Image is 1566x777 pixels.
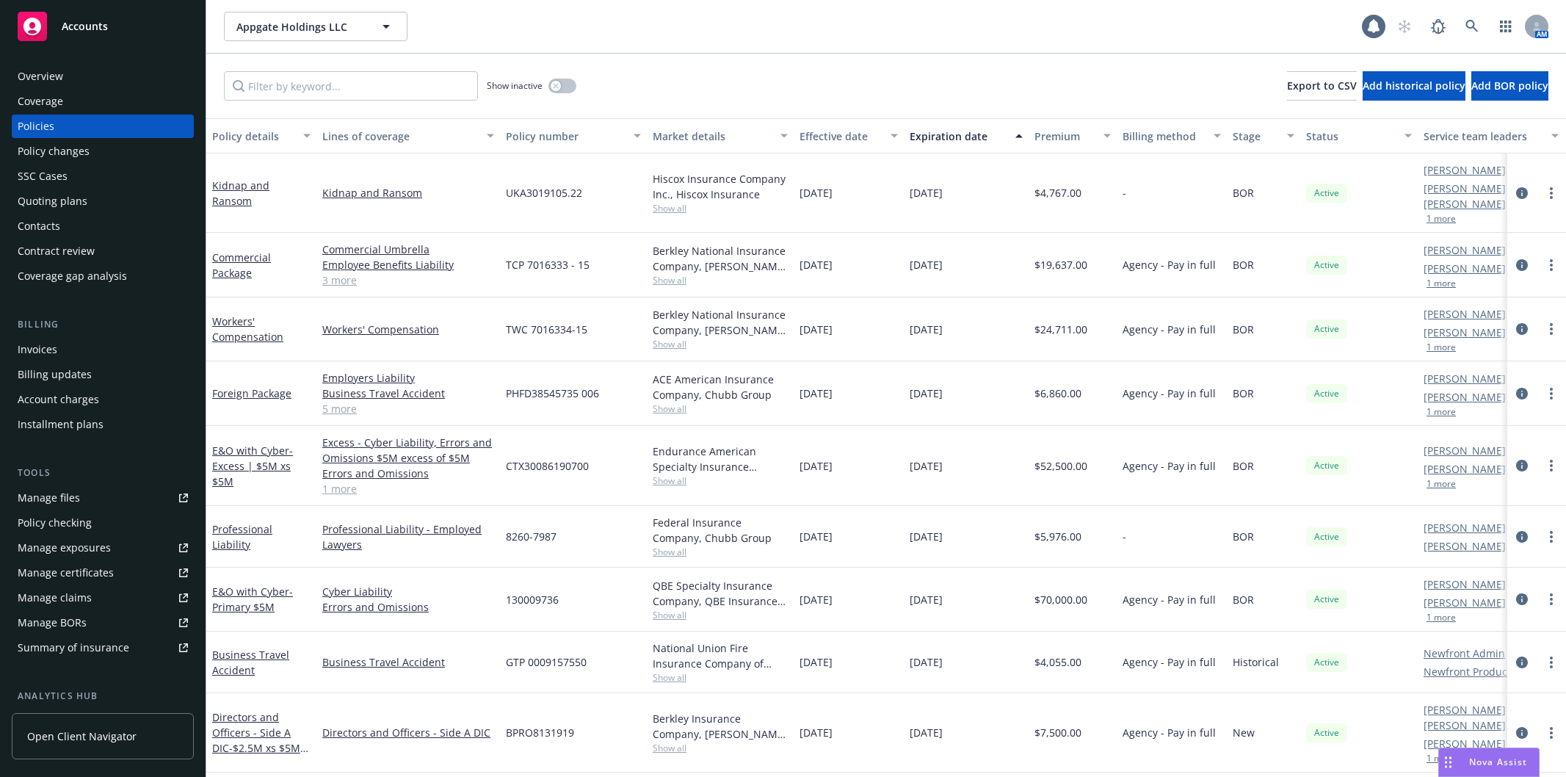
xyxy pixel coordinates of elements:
[1034,592,1087,607] span: $70,000.00
[1312,459,1341,472] span: Active
[12,165,194,188] a: SSC Cases
[1424,646,1505,661] a: Newfront Admin
[322,272,494,288] a: 3 more
[910,592,943,607] span: [DATE]
[653,129,772,144] div: Market details
[647,118,794,153] button: Market details
[800,386,833,401] span: [DATE]
[12,511,194,535] a: Policy checking
[653,274,788,286] span: Show all
[1233,386,1254,401] span: BOR
[18,140,90,163] div: Policy changes
[18,561,114,585] div: Manage certificates
[322,654,494,670] a: Business Travel Accident
[800,458,833,474] span: [DATE]
[18,264,127,288] div: Coverage gap analysis
[800,257,833,272] span: [DATE]
[800,185,833,200] span: [DATE]
[1312,593,1341,606] span: Active
[322,257,494,272] a: Employee Benefits Liability
[1491,12,1520,41] a: Switch app
[653,515,788,546] div: Federal Insurance Company, Chubb Group
[322,481,494,496] a: 1 more
[1513,654,1531,671] a: circleInformation
[1427,754,1456,763] button: 1 more
[1233,257,1254,272] span: BOR
[1123,185,1126,200] span: -
[1233,322,1254,337] span: BOR
[653,742,788,754] span: Show all
[1427,343,1456,352] button: 1 more
[18,239,95,263] div: Contract review
[1424,664,1518,679] a: Newfront Producer
[224,71,478,101] input: Filter by keyword...
[653,402,788,415] span: Show all
[1123,592,1216,607] span: Agency - Pay in full
[12,317,194,332] div: Billing
[12,561,194,585] a: Manage certificates
[1034,458,1087,474] span: $52,500.00
[653,609,788,621] span: Show all
[653,546,788,558] span: Show all
[1513,724,1531,742] a: circleInformation
[1034,386,1081,401] span: $6,860.00
[910,129,1007,144] div: Expiration date
[12,363,194,386] a: Billing updates
[1427,480,1456,488] button: 1 more
[322,584,494,599] a: Cyber Liability
[1543,724,1560,742] a: more
[18,338,57,361] div: Invoices
[1513,320,1531,338] a: circleInformation
[1457,12,1487,41] a: Search
[653,474,788,487] span: Show all
[1418,118,1565,153] button: Service team leaders
[12,189,194,213] a: Quoting plans
[1029,118,1117,153] button: Premium
[653,578,788,609] div: QBE Specialty Insurance Company, QBE Insurance Group
[18,586,92,610] div: Manage claims
[1424,181,1538,212] a: [PERSON_NAME] [PERSON_NAME]
[910,322,943,337] span: [DATE]
[322,725,494,740] a: Directors and Officers - Side A DIC
[1233,654,1279,670] span: Historical
[1123,386,1216,401] span: Agency - Pay in full
[18,388,99,411] div: Account charges
[1123,257,1216,272] span: Agency - Pay in full
[316,118,500,153] button: Lines of coverage
[1227,118,1300,153] button: Stage
[1390,12,1419,41] a: Start snowing
[910,529,943,544] span: [DATE]
[12,140,194,163] a: Policy changes
[12,466,194,480] div: Tools
[12,536,194,560] a: Manage exposures
[1471,71,1548,101] button: Add BOR policy
[1300,118,1418,153] button: Status
[1424,129,1543,144] div: Service team leaders
[212,585,293,614] a: E&O with Cyber
[1312,726,1341,740] span: Active
[18,413,104,436] div: Installment plans
[800,322,833,337] span: [DATE]
[18,214,60,238] div: Contacts
[506,654,587,670] span: GTP 0009157550
[794,118,904,153] button: Effective date
[1123,725,1216,740] span: Agency - Pay in full
[1306,129,1396,144] div: Status
[1439,748,1457,776] div: Drag to move
[18,363,92,386] div: Billing updates
[212,741,308,770] span: - $2.5M xs $5M Side A DIC
[1034,257,1087,272] span: $19,637.00
[500,118,647,153] button: Policy number
[224,12,407,41] button: Appgate Holdings LLC
[910,257,943,272] span: [DATE]
[653,372,788,402] div: ACE American Insurance Company, Chubb Group
[1424,306,1506,322] a: [PERSON_NAME]
[653,243,788,274] div: Berkley National Insurance Company, [PERSON_NAME] Corporation
[322,435,494,466] a: Excess - Cyber Liability, Errors and Omissions $5M excess of $5M
[506,257,590,272] span: TCP 7016333 - 15
[1233,725,1255,740] span: New
[506,529,557,544] span: 8260-7987
[1543,385,1560,402] a: more
[212,444,293,488] span: - Excess | $5M xs $5M
[487,79,543,92] span: Show inactive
